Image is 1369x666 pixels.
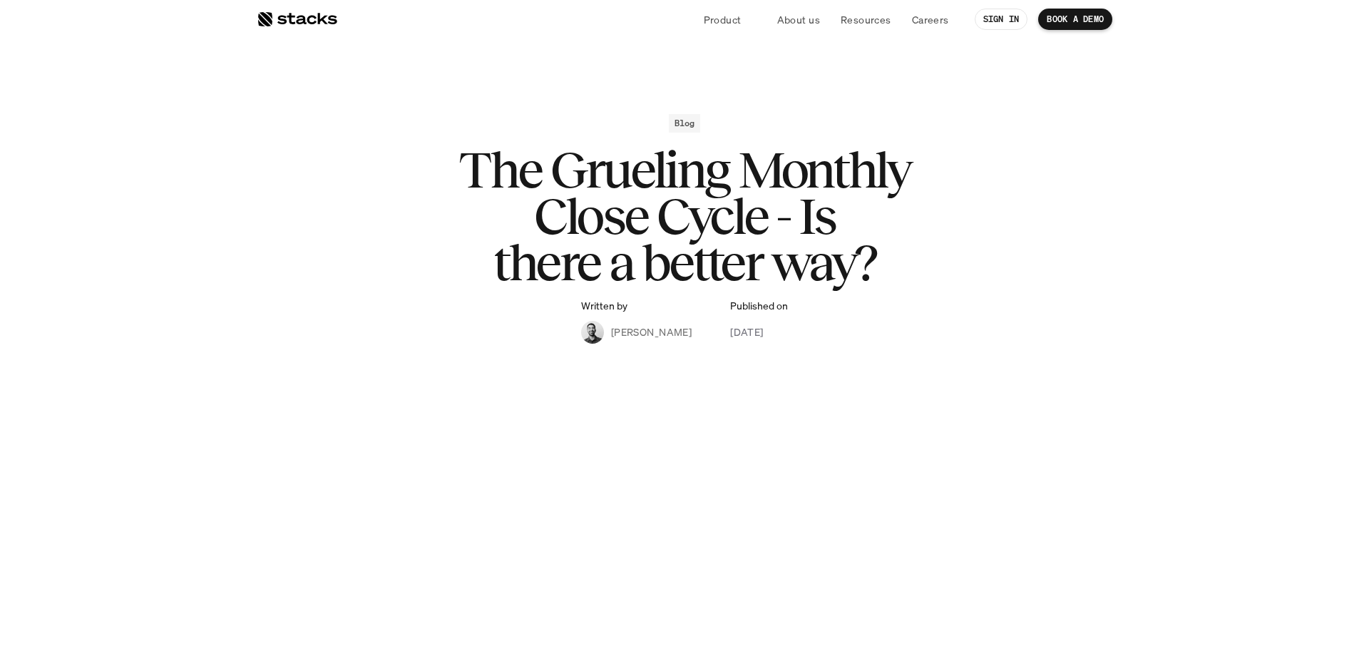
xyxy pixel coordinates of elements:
p: Resources [841,12,891,27]
a: BOOK A DEMO [1038,9,1112,30]
p: SIGN IN [983,14,1020,24]
p: Published on [730,300,788,312]
p: About us [777,12,820,27]
h1: The Grueling Monthly Close Cycle - Is there a better way? [399,147,970,285]
h2: Blog [675,118,695,128]
p: Product [704,12,742,27]
p: Written by [581,300,627,312]
p: [DATE] [730,324,764,339]
a: SIGN IN [975,9,1028,30]
p: Careers [912,12,949,27]
a: Resources [832,6,900,32]
p: [PERSON_NAME] [611,324,692,339]
a: About us [769,6,829,32]
p: BOOK A DEMO [1047,14,1104,24]
a: Careers [903,6,958,32]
